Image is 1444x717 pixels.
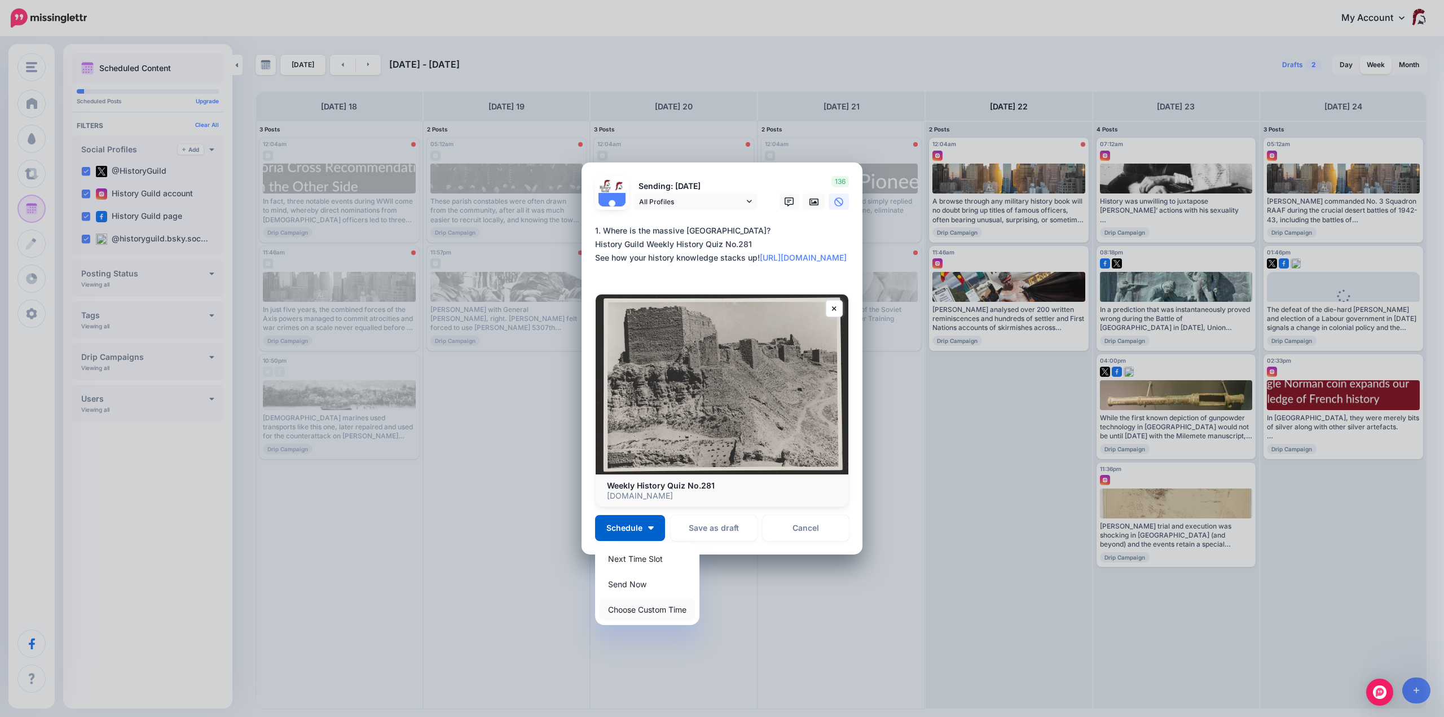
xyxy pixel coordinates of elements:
img: arrow-down-white.png [648,526,654,530]
div: Open Intercom Messenger [1366,679,1393,706]
p: Sending: [DATE] [633,180,758,193]
div: Schedule [595,543,699,625]
img: user_default_image.png [598,193,626,220]
span: Schedule [606,524,642,532]
p: [DOMAIN_NAME] [607,491,837,501]
span: 136 [831,176,849,187]
img: Hu3l9d_N-52559.jpg [612,179,626,193]
a: Cancel [763,515,849,541]
a: Choose Custom Time [600,599,695,621]
button: Schedule [595,515,665,541]
a: All Profiles [633,193,758,210]
b: Weekly History Quiz No.281 [607,481,715,490]
a: Send Now [600,573,695,595]
img: 107731654_100216411778643_5832032346804107827_n-bsa91741.jpg [598,179,612,193]
div: 1. Where is the massive [GEOGRAPHIC_DATA]? History Guild Weekly History Quiz No.281 See how your ... [595,224,855,265]
img: Weekly History Quiz No.281 [596,294,848,474]
a: Next Time Slot [600,548,695,570]
span: All Profiles [639,196,744,208]
button: Save as draft [671,515,757,541]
